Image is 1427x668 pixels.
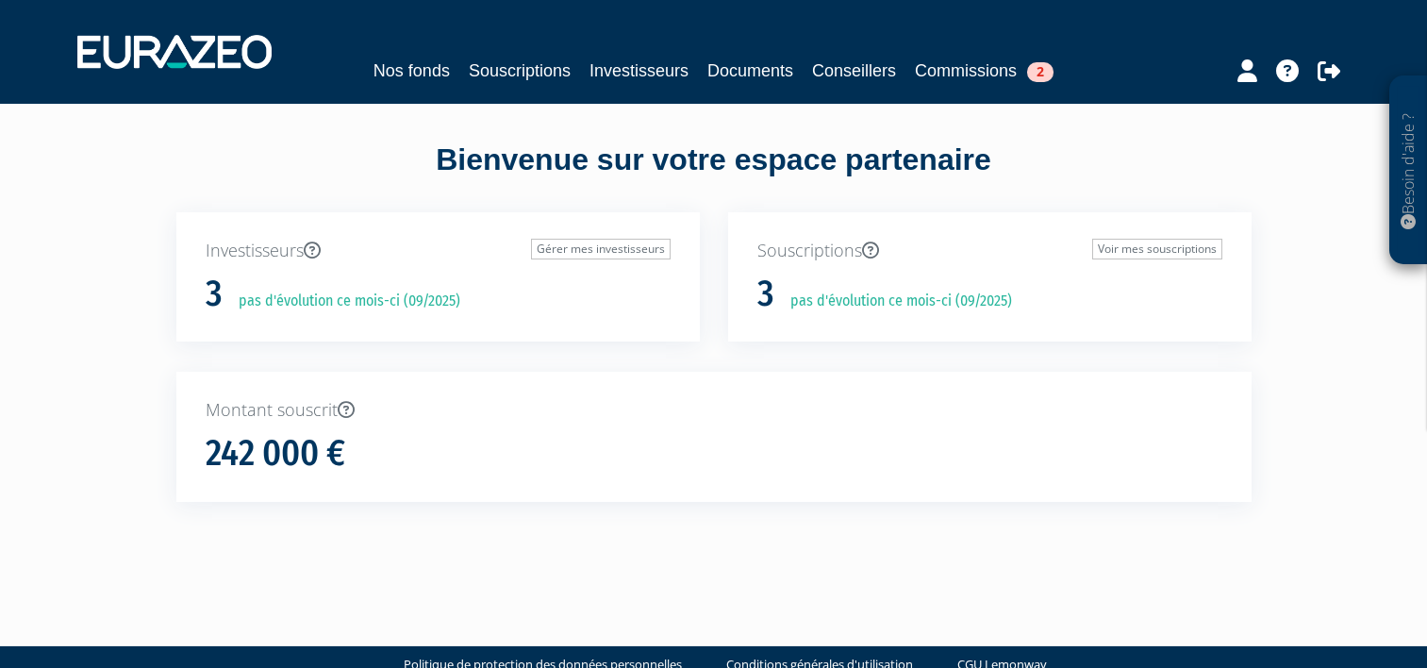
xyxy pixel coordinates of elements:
[812,58,896,84] a: Conseillers
[469,58,571,84] a: Souscriptions
[206,398,1222,423] p: Montant souscrit
[531,239,671,259] a: Gérer mes investisseurs
[1398,86,1419,256] p: Besoin d'aide ?
[206,239,671,263] p: Investisseurs
[1027,62,1054,82] span: 2
[206,434,345,474] h1: 242 000 €
[1092,239,1222,259] a: Voir mes souscriptions
[162,139,1266,212] div: Bienvenue sur votre espace partenaire
[373,58,450,84] a: Nos fonds
[707,58,793,84] a: Documents
[225,291,460,312] p: pas d'évolution ce mois-ci (09/2025)
[757,239,1222,263] p: Souscriptions
[757,275,774,314] h1: 3
[777,291,1012,312] p: pas d'évolution ce mois-ci (09/2025)
[206,275,223,314] h1: 3
[915,58,1054,84] a: Commissions2
[77,35,272,69] img: 1732889491-logotype_eurazeo_blanc_rvb.png
[589,58,689,84] a: Investisseurs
